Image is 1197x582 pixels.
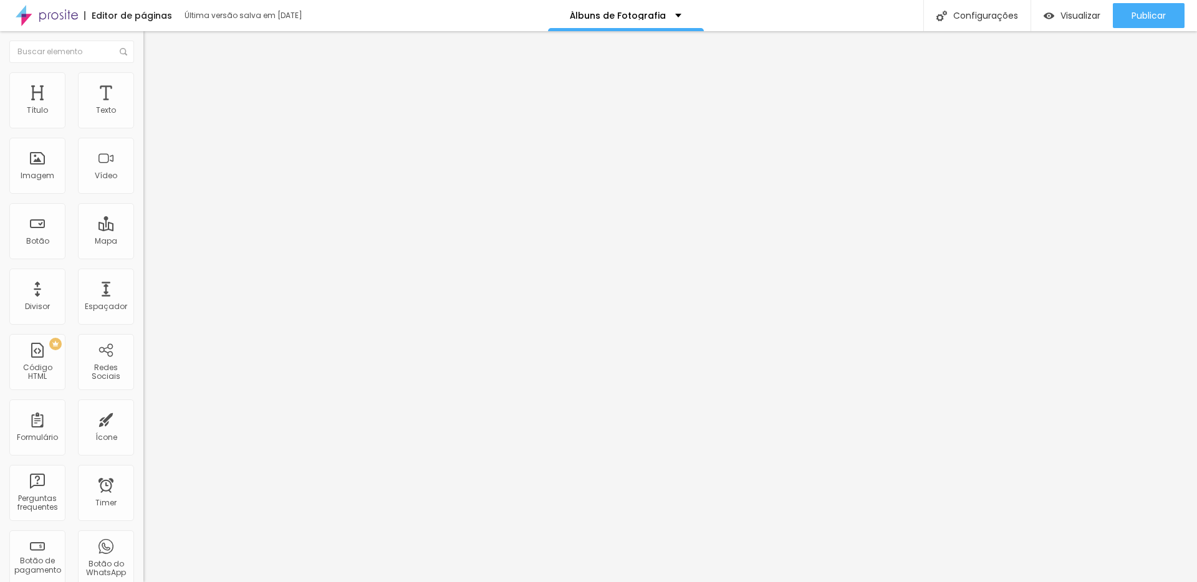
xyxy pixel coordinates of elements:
[1113,3,1185,28] button: Publicar
[81,363,130,381] div: Redes Sociais
[120,48,127,55] img: Icone
[9,41,134,63] input: Buscar elemento
[84,11,172,20] div: Editor de páginas
[17,433,58,442] div: Formulário
[1031,3,1113,28] button: Visualizar
[1132,11,1166,21] span: Publicar
[26,237,49,246] div: Botão
[12,556,62,575] div: Botão de pagamento
[25,302,50,311] div: Divisor
[95,237,117,246] div: Mapa
[85,302,127,311] div: Espaçador
[27,106,48,115] div: Título
[95,433,117,442] div: Ícone
[185,12,328,19] div: Última versão salva em [DATE]
[96,106,116,115] div: Texto
[1060,11,1100,21] span: Visualizar
[21,171,54,180] div: Imagem
[81,560,130,578] div: Botão do WhatsApp
[570,11,666,20] p: Álbuns de Fotografia
[12,363,62,381] div: Código HTML
[936,11,947,21] img: Icone
[143,31,1197,582] iframe: Editor
[1044,11,1054,21] img: view-1.svg
[12,494,62,512] div: Perguntas frequentes
[95,499,117,507] div: Timer
[95,171,117,180] div: Vídeo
